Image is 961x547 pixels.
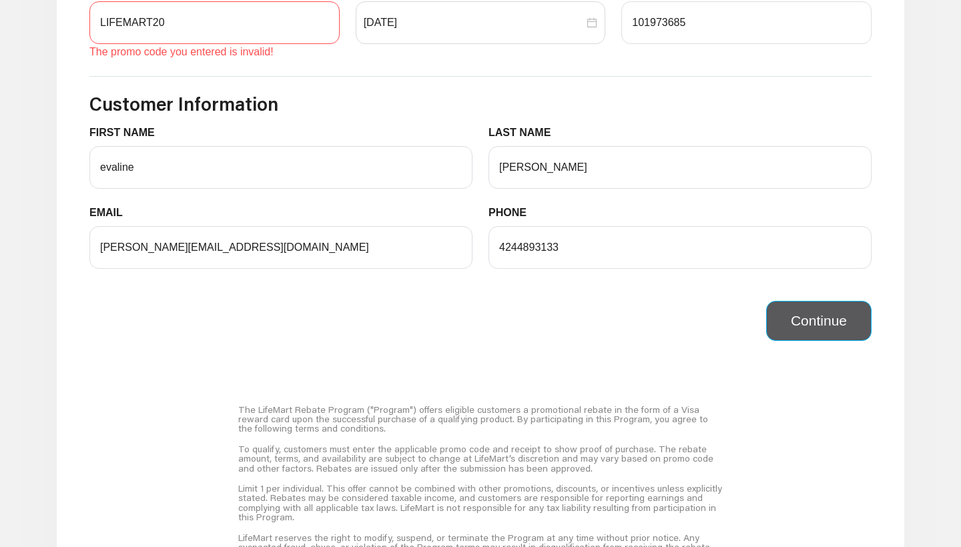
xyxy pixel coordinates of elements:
div: To qualify, customers must enter the applicable promo code and receipt to show proof of purchase.... [238,439,722,478]
label: LAST NAME [489,125,561,141]
input: DATE OF SALE [364,15,585,31]
input: PHONE [489,226,872,269]
label: FIRST NAME [89,125,165,141]
div: Limit 1 per individual. This offer cannot be combined with other promotions, discounts, or incent... [238,478,722,528]
input: EMAIL [89,226,472,269]
button: Continue [766,301,872,341]
input: LAST NAME [489,146,872,189]
div: The LifeMart Rebate Program ("Program") offers eligible customers a promotional rebate in the for... [238,400,722,439]
div: The promo code you entered is invalid! [89,44,340,60]
h3: Customer Information [89,93,872,115]
input: FIRST NAME [89,146,472,189]
label: PHONE [489,205,537,221]
label: EMAIL [89,205,133,221]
